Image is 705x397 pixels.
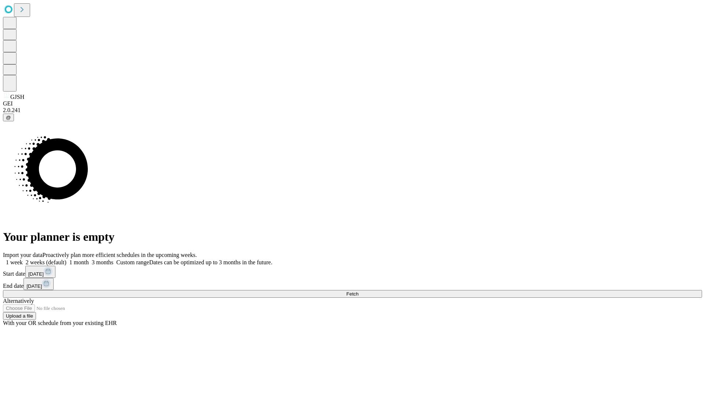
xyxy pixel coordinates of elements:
span: With your OR schedule from your existing EHR [3,320,117,326]
div: End date [3,278,702,290]
div: Start date [3,266,702,278]
span: Dates can be optimized up to 3 months in the future. [149,259,272,265]
h1: Your planner is empty [3,230,702,244]
span: Fetch [346,291,358,297]
span: Proactively plan more efficient schedules in the upcoming weeks. [43,252,197,258]
button: Fetch [3,290,702,298]
button: [DATE] [25,266,55,278]
span: GJSH [10,94,24,100]
span: 3 months [92,259,113,265]
span: Alternatively [3,298,34,304]
div: GEI [3,100,702,107]
button: [DATE] [23,278,54,290]
div: 2.0.241 [3,107,702,114]
button: Upload a file [3,312,36,320]
span: [DATE] [26,283,42,289]
span: Import your data [3,252,43,258]
span: 1 month [69,259,89,265]
span: [DATE] [28,271,44,277]
span: 1 week [6,259,23,265]
span: @ [6,115,11,120]
span: 2 weeks (default) [26,259,66,265]
button: @ [3,114,14,121]
span: Custom range [116,259,149,265]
